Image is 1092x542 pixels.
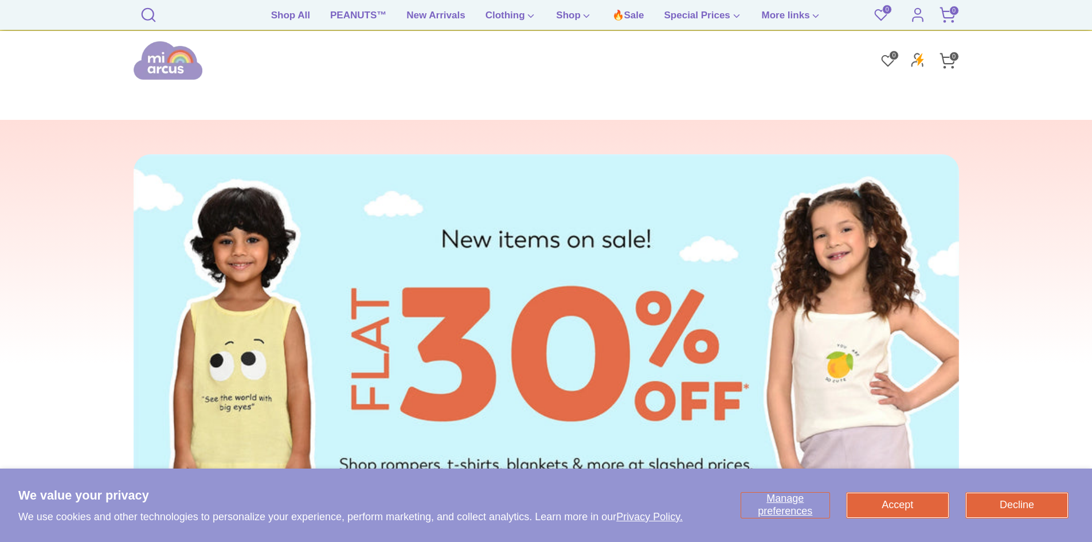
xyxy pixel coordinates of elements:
[137,6,160,17] a: Search
[604,8,653,30] a: 🔥Sale
[966,493,1068,518] button: Decline
[949,6,959,15] span: 0
[477,8,545,30] a: Clothing
[753,8,830,30] a: More links
[398,8,473,30] a: New Arrivals
[263,8,319,30] a: Shop All
[547,8,600,30] a: Shop
[656,8,750,30] a: Special Prices
[889,50,899,60] span: 0
[741,493,829,518] button: Manage preferences
[847,493,949,518] button: Accept
[134,40,202,81] img: miarcus-logo
[18,510,683,524] p: We use cookies and other technologies to personalize your experience, perform marketing, and coll...
[322,8,395,30] a: PEANUTS™
[936,49,959,72] a: 0
[18,487,683,504] h2: We value your privacy
[616,511,683,522] a: Privacy Policy.
[758,493,812,517] span: Manage preferences
[906,3,929,26] a: Account
[882,5,892,14] span: 0
[936,3,959,26] a: 0
[949,52,959,61] span: 0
